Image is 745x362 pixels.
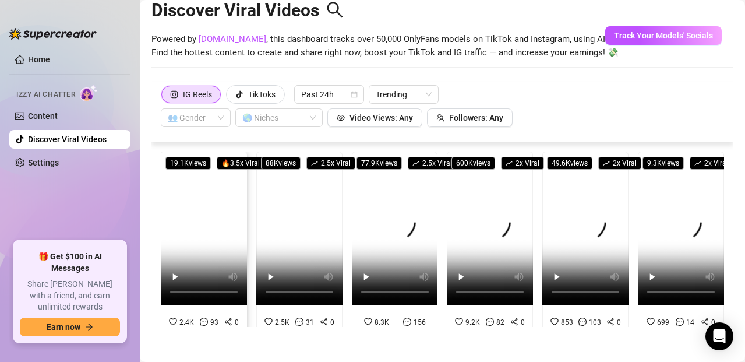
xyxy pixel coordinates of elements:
[614,31,713,40] span: Track Your Models' Socials
[510,318,518,326] span: share-alt
[521,318,525,326] span: 0
[449,113,503,122] span: Followers: Any
[486,318,494,326] span: message
[705,322,733,350] div: Open Intercom Messenger
[501,157,544,170] span: 2 x Viral
[9,28,97,40] img: logo-BBDzfeDw.svg
[598,157,641,170] span: 2 x Viral
[547,157,592,170] span: 49.6K views
[496,318,504,326] span: 82
[326,1,344,19] span: search
[327,108,422,127] button: Video Views: Any
[349,113,413,122] span: Video Views: Any
[414,318,426,326] span: 156
[210,318,218,326] span: 93
[676,318,684,326] span: message
[306,318,314,326] span: 31
[170,90,178,99] span: instagram
[28,135,107,144] a: Discover Viral Videos
[657,318,669,326] span: 699
[217,157,264,170] span: 🔥 3.5 x Viral
[686,318,694,326] span: 14
[248,86,276,103] div: TikToks
[351,91,358,98] span: calendar
[235,318,239,326] span: 0
[295,318,303,326] span: message
[306,157,355,170] span: 2.5 x Viral
[28,55,50,64] a: Home
[427,108,513,127] button: Followers: Any
[690,157,733,170] span: 2 x Viral
[235,90,243,99] span: tik-tok
[403,318,411,326] span: message
[694,160,701,167] span: rise
[337,114,345,122] span: eye
[465,318,480,326] span: 9.2K
[617,318,621,326] span: 0
[183,86,212,103] div: IG Reels
[169,318,177,326] span: heart
[578,318,587,326] span: message
[376,86,432,103] span: Trending
[261,157,301,170] span: 88K views
[311,160,318,167] span: rise
[605,26,722,45] button: Track Your Models' Socials
[701,318,709,326] span: share-alt
[16,89,75,100] span: Izzy AI Chatter
[47,322,80,332] span: Earn now
[606,318,615,326] span: share-alt
[20,251,120,274] span: 🎁 Get $100 in AI Messages
[200,318,208,326] span: message
[20,318,120,336] button: Earn nowarrow-right
[375,318,389,326] span: 8.3K
[506,160,513,167] span: rise
[642,157,684,170] span: 9.3K views
[589,318,601,326] span: 103
[151,33,676,60] span: Powered by , this dashboard tracks over 50,000 OnlyFans models on TikTok and Instagram, using AI ...
[20,279,120,313] span: Share [PERSON_NAME] with a friend, and earn unlimited rewards
[451,157,495,170] span: 600K views
[408,157,457,170] span: 2.5 x Viral
[301,86,357,103] span: Past 24h
[330,318,334,326] span: 0
[85,323,93,331] span: arrow-right
[561,318,573,326] span: 853
[603,160,610,167] span: rise
[199,34,266,44] a: [DOMAIN_NAME]
[28,158,59,167] a: Settings
[275,318,289,326] span: 2.5K
[711,318,715,326] span: 0
[550,318,559,326] span: heart
[356,157,402,170] span: 77.9K views
[224,318,232,326] span: share-alt
[165,157,211,170] span: 19.1K views
[364,318,372,326] span: heart
[264,318,273,326] span: heart
[320,318,328,326] span: share-alt
[412,160,419,167] span: rise
[455,318,463,326] span: heart
[80,85,98,101] img: AI Chatter
[179,318,194,326] span: 2.4K
[28,111,58,121] a: Content
[647,318,655,326] span: heart
[436,114,444,122] span: team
